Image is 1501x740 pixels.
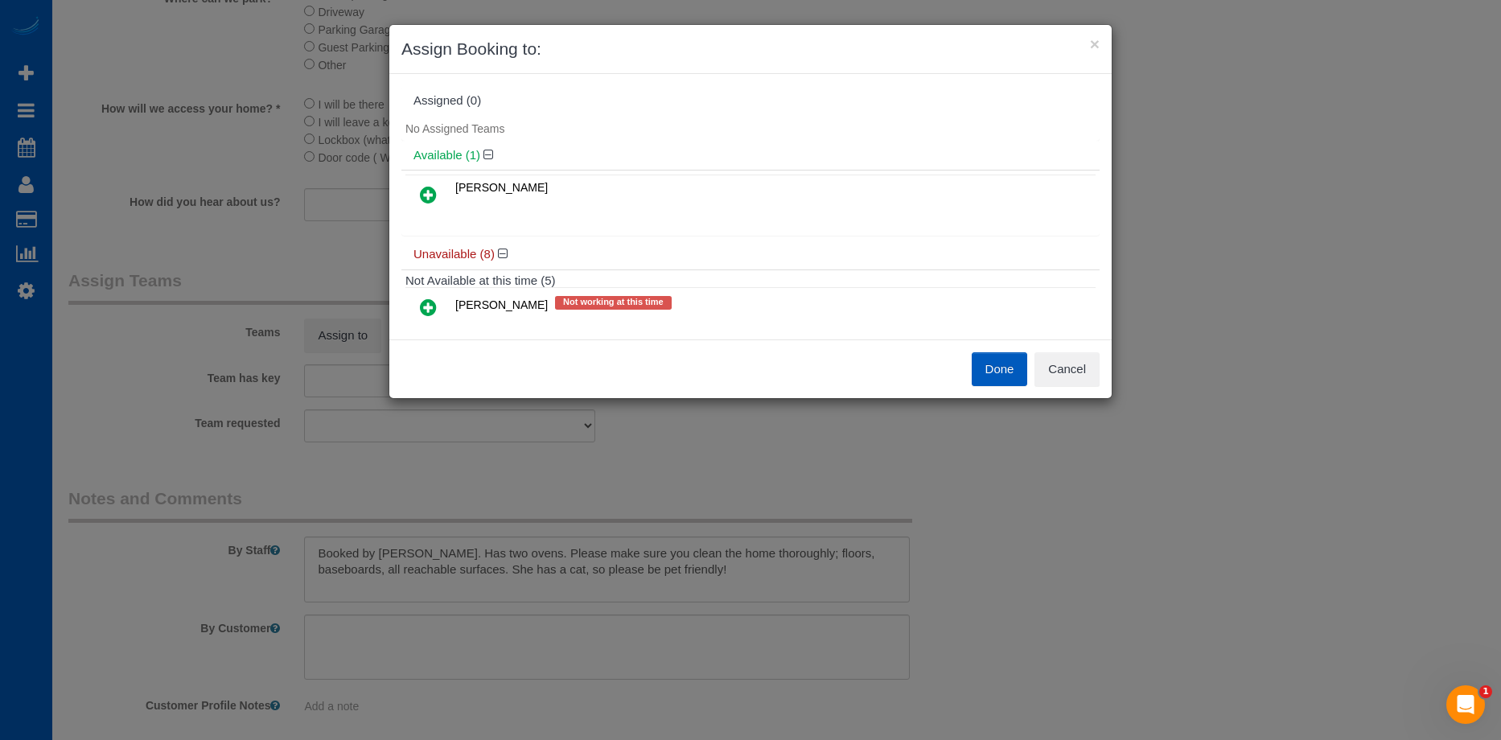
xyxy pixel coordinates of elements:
h4: Not Available at this time (5) [405,274,1096,288]
div: Assigned (0) [413,94,1088,108]
iframe: Intercom live chat [1446,685,1485,724]
span: Not working at this time [555,296,672,309]
span: No Assigned Teams [405,122,504,135]
button: Done [972,352,1028,386]
span: [PERSON_NAME] [455,181,548,194]
span: 1 [1479,685,1492,698]
button: × [1090,35,1100,52]
span: [PERSON_NAME] [455,299,548,312]
h4: Available (1) [413,149,1088,162]
h4: Unavailable (8) [413,248,1088,261]
button: Cancel [1034,352,1100,386]
h3: Assign Booking to: [401,37,1100,61]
